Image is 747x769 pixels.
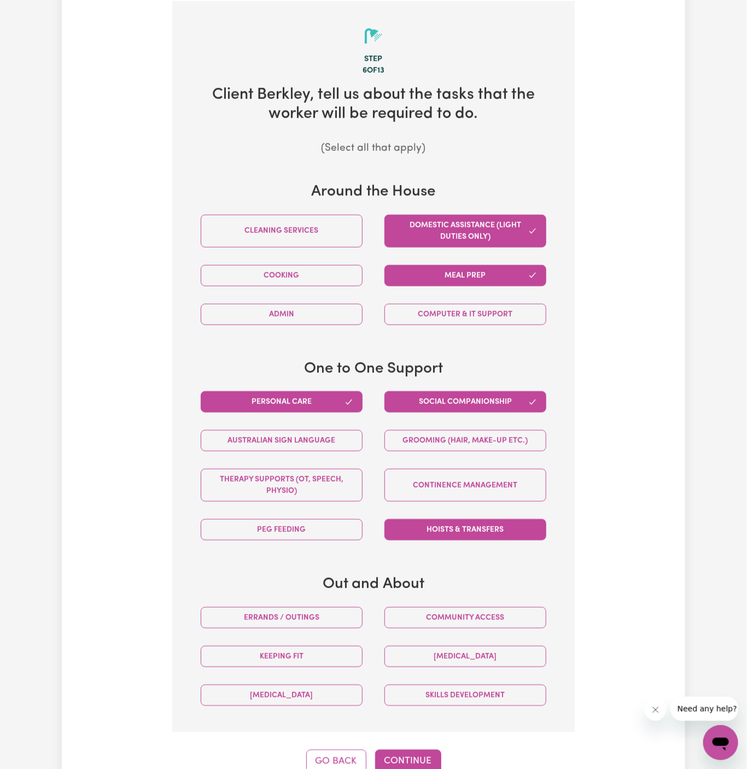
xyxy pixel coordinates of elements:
button: Skills Development [384,685,546,706]
button: PEG feeding [201,519,363,541]
button: [MEDICAL_DATA] [384,646,546,667]
button: Community access [384,607,546,629]
h3: One to One Support [190,360,557,379]
div: Step [190,54,557,66]
button: Domestic assistance (light duties only) [384,215,546,248]
button: Social companionship [384,391,546,413]
div: 6 of 13 [190,65,557,77]
h2: Client Berkley , tell us about the tasks that the worker will be required to do. [190,86,557,124]
iframe: Button to launch messaging window [703,725,738,760]
button: Meal prep [384,265,546,286]
button: Keeping fit [201,646,363,667]
p: (Select all that apply) [190,141,557,157]
h3: Out and About [190,576,557,594]
h3: Around the House [190,183,557,202]
button: Cooking [201,265,363,286]
button: Therapy Supports (OT, speech, physio) [201,469,363,502]
button: Admin [201,304,363,325]
button: Grooming (hair, make-up etc.) [384,430,546,451]
iframe: Message from company [671,697,738,721]
button: Australian Sign Language [201,430,363,451]
button: Errands / Outings [201,607,363,629]
button: Cleaning services [201,215,363,248]
button: [MEDICAL_DATA] [201,685,363,706]
iframe: Close message [645,699,667,721]
button: Personal care [201,391,363,413]
button: Computer & IT Support [384,304,546,325]
button: Hoists & transfers [384,519,546,541]
button: Continence management [384,469,546,502]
